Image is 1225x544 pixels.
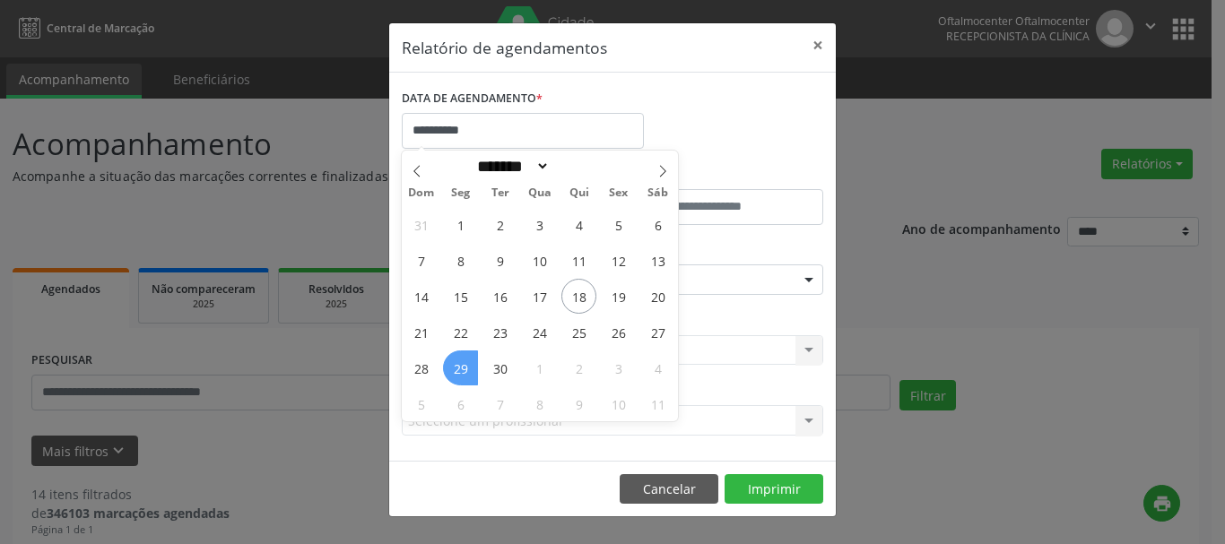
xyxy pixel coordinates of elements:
[404,386,439,421] span: Outubro 5, 2025
[561,243,596,278] span: Setembro 11, 2025
[481,187,520,199] span: Ter
[443,386,478,421] span: Outubro 6, 2025
[640,243,675,278] span: Setembro 13, 2025
[640,207,675,242] span: Setembro 6, 2025
[601,315,636,350] span: Setembro 26, 2025
[599,187,639,199] span: Sex
[601,243,636,278] span: Setembro 12, 2025
[482,350,517,385] span: Setembro 30, 2025
[601,279,636,314] span: Setembro 19, 2025
[522,279,557,314] span: Setembro 17, 2025
[402,187,441,199] span: Dom
[520,187,560,199] span: Qua
[601,350,636,385] span: Outubro 3, 2025
[560,187,599,199] span: Qui
[402,85,543,113] label: DATA DE AGENDAMENTO
[404,315,439,350] span: Setembro 21, 2025
[482,279,517,314] span: Setembro 16, 2025
[601,386,636,421] span: Outubro 10, 2025
[561,350,596,385] span: Outubro 2, 2025
[561,315,596,350] span: Setembro 25, 2025
[443,243,478,278] span: Setembro 8, 2025
[443,350,478,385] span: Setembro 29, 2025
[550,157,609,176] input: Year
[404,350,439,385] span: Setembro 28, 2025
[617,161,823,189] label: ATÉ
[404,243,439,278] span: Setembro 7, 2025
[402,36,607,59] h5: Relatório de agendamentos
[640,279,675,314] span: Setembro 20, 2025
[640,315,675,350] span: Setembro 27, 2025
[482,207,517,242] span: Setembro 2, 2025
[443,207,478,242] span: Setembro 1, 2025
[404,207,439,242] span: Agosto 31, 2025
[601,207,636,242] span: Setembro 5, 2025
[471,157,550,176] select: Month
[639,187,678,199] span: Sáb
[561,207,596,242] span: Setembro 4, 2025
[482,243,517,278] span: Setembro 9, 2025
[725,474,823,505] button: Imprimir
[482,386,517,421] span: Outubro 7, 2025
[522,386,557,421] span: Outubro 8, 2025
[800,23,836,67] button: Close
[522,350,557,385] span: Outubro 1, 2025
[522,315,557,350] span: Setembro 24, 2025
[443,315,478,350] span: Setembro 22, 2025
[561,386,596,421] span: Outubro 9, 2025
[640,350,675,385] span: Outubro 4, 2025
[482,315,517,350] span: Setembro 23, 2025
[620,474,718,505] button: Cancelar
[640,386,675,421] span: Outubro 11, 2025
[561,279,596,314] span: Setembro 18, 2025
[522,243,557,278] span: Setembro 10, 2025
[441,187,481,199] span: Seg
[443,279,478,314] span: Setembro 15, 2025
[522,207,557,242] span: Setembro 3, 2025
[404,279,439,314] span: Setembro 14, 2025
